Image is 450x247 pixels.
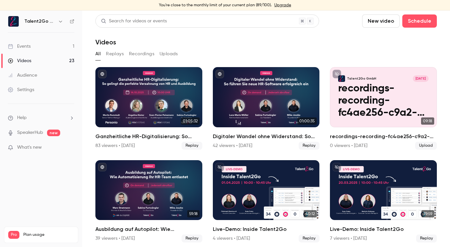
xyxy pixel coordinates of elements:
span: Replay [299,235,319,242]
h2: Ausbildung auf Autopilot: Wie Automatisierung Ihr HR-Team entlastet ⚙️ [95,225,202,233]
button: unpublished [333,163,341,171]
button: published [98,163,107,171]
span: [DATE] [413,75,429,82]
div: 42 viewers • [DATE] [213,142,252,149]
button: unpublished [215,163,224,171]
button: unpublished [333,70,341,78]
span: Help [17,114,27,121]
button: Uploads [160,49,178,59]
span: Replay [416,235,437,242]
a: 59:18Ausbildung auf Autopilot: Wie Automatisierung Ihr HR-Team entlastet ⚙️39 viewers • [DATE]Replay [95,160,202,243]
span: Upload [415,142,437,150]
span: 40:12 [304,210,317,217]
span: 59:18 [187,210,200,217]
h2: Ganzheitliche HR-Digitalisierung: So gelingt die perfekte Verzahnung von HR und Ausbildung mit Pe... [95,133,202,140]
h2: Digitaler Wandel ohne Widerstand: So führen Sie neue HR-Software erfolgreich ein [213,133,320,140]
button: Schedule [402,14,437,28]
div: 39 viewers • [DATE] [95,235,135,242]
a: 01:05:32Ganzheitliche HR-Digitalisierung: So gelingt die perfekte Verzahnung von HR und Ausbildun... [95,67,202,150]
img: recordings-recording-fc4ae256-c9a2-405f-80e2-357b25590c2c [338,75,345,82]
span: 09:18 [421,117,434,125]
div: 7 viewers • [DATE] [330,235,367,242]
h2: recordings-recording-fc4ae256-c9a2-405f-80e2-357b25590c2c [330,133,437,140]
div: 4 viewers • [DATE] [213,235,250,242]
li: Digitaler Wandel ohne Widerstand: So führen Sie neue HR-Software erfolgreich ein [213,67,320,150]
a: 39:59Live-Demo: Inside Talent2Go7 viewers • [DATE]Replay [330,160,437,243]
button: published [98,70,107,78]
div: Videos [8,58,31,64]
div: Events [8,43,31,50]
span: Plan usage [23,232,74,237]
button: Replays [106,49,124,59]
li: Live-Demo: Inside Talent2Go [213,160,320,243]
h6: Talent2Go GmbH [24,18,55,25]
p: Talent2Go GmbH [347,76,376,81]
a: SpeakerHub [17,129,43,136]
span: Replay [299,142,319,150]
div: 0 viewers • [DATE] [330,142,367,149]
li: help-dropdown-opener [8,114,74,121]
div: 83 viewers • [DATE] [95,142,135,149]
li: Ausbildung auf Autopilot: Wie Automatisierung Ihr HR-Team entlastet ⚙️ [95,160,202,243]
span: Replay [182,142,202,150]
a: recordings-recording-fc4ae256-c9a2-405f-80e2-357b25590c2cTalent2Go GmbH[DATE]recordings-recording... [330,67,437,150]
li: recordings-recording-fc4ae256-c9a2-405f-80e2-357b25590c2c [330,67,437,150]
span: Replay [182,235,202,242]
div: Search for videos or events [101,18,167,25]
div: Audience [8,72,37,79]
span: Pro [8,231,19,239]
li: Ganzheitliche HR-Digitalisierung: So gelingt die perfekte Verzahnung von HR und Ausbildung mit Pe... [95,67,202,150]
p: recordings-recording-fc4ae256-c9a2-405f-80e2-357b25590c2c [338,83,429,119]
section: Videos [95,14,437,243]
button: Recordings [129,49,154,59]
img: Talent2Go GmbH [8,16,19,27]
div: Settings [8,86,34,93]
a: 40:12Live-Demo: Inside Talent2Go4 viewers • [DATE]Replay [213,160,320,243]
button: All [95,49,101,59]
button: published [215,70,224,78]
span: 39:59 [421,210,434,217]
button: New video [362,14,400,28]
h1: Videos [95,38,116,46]
span: 01:05:32 [181,117,200,125]
span: 01:00:35 [297,117,317,125]
span: new [47,130,60,136]
h2: Live-Demo: Inside Talent2Go [330,225,437,233]
span: What's new [17,144,42,151]
a: 01:00:35Digitaler Wandel ohne Widerstand: So führen Sie neue HR-Software erfolgreich ein42 viewer... [213,67,320,150]
h2: Live-Demo: Inside Talent2Go [213,225,320,233]
a: Upgrade [274,3,291,8]
li: Live-Demo: Inside Talent2Go [330,160,437,243]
